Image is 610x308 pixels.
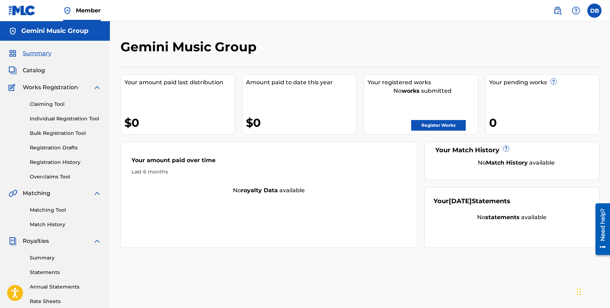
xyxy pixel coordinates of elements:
a: Annual Statements [30,283,101,291]
h5: Gemini Music Group [21,27,88,35]
img: expand [93,83,101,92]
a: Overclaims Tool [30,173,101,181]
a: CatalogCatalog [9,66,45,75]
img: help [572,6,580,15]
img: expand [93,189,101,198]
span: [DATE] [449,197,472,205]
div: $0 [246,115,356,131]
span: ? [503,146,509,152]
h2: Gemini Music Group [121,39,260,55]
span: Works Registration [23,83,78,92]
span: Royalties [23,237,49,245]
a: Statements [30,269,101,276]
a: Claiming Tool [30,101,101,108]
div: Amount paid to date this year [246,78,356,87]
a: SummarySummary [9,49,51,58]
a: Bulk Registration Tool [30,130,101,137]
div: Your amount paid over time [131,156,407,168]
span: Matching [23,189,50,198]
strong: royalty data [241,187,278,194]
img: MLC Logo [9,5,36,16]
iframe: Chat Widget [575,274,610,308]
img: expand [93,237,101,245]
div: No submitted [368,87,478,95]
img: Works Registration [9,83,18,92]
a: Summary [30,254,101,262]
div: User Menu [587,4,601,18]
div: Your pending works [489,78,599,87]
iframe: Resource Center [590,201,610,258]
div: Last 6 months [131,168,407,176]
span: Catalog [23,66,45,75]
div: No available [442,159,591,167]
div: No available [433,213,591,222]
img: search [553,6,562,15]
a: Rate Sheets [30,298,101,305]
div: Your Match History [433,146,591,155]
span: ? [551,79,556,84]
span: Summary [23,49,51,58]
div: Drag [577,281,581,302]
div: 0 [489,115,599,131]
a: Registration Drafts [30,144,101,152]
img: Catalog [9,66,17,75]
img: Top Rightsholder [63,6,72,15]
strong: works [402,87,420,94]
a: Public Search [550,4,565,18]
div: No available [121,186,417,195]
img: Royalties [9,237,17,245]
a: Match History [30,221,101,228]
div: Your amount paid last distribution [124,78,235,87]
div: Your Statements [433,196,510,206]
div: Help [569,4,583,18]
img: Matching [9,189,17,198]
a: Matching Tool [30,206,101,214]
strong: statements [485,214,520,221]
div: $0 [124,115,235,131]
span: Member [76,6,101,15]
img: Summary [9,49,17,58]
a: Individual Registration Tool [30,115,101,122]
strong: Match History [486,159,528,166]
a: Register Works [411,120,466,131]
div: Your registered works [368,78,478,87]
a: Registration History [30,159,101,166]
img: Accounts [9,27,17,35]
